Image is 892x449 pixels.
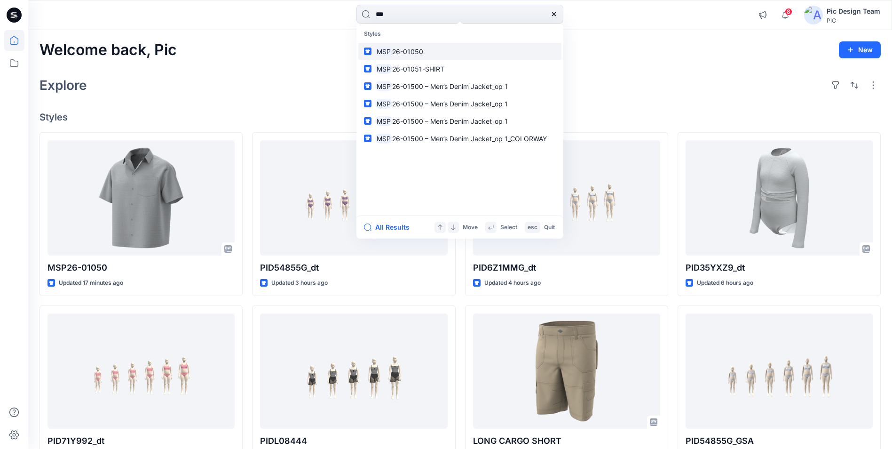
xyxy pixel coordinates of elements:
span: 8 [785,8,792,16]
button: All Results [364,222,416,233]
span: 26-01050 [392,48,423,56]
span: 26-01500 – Men’s Denim Jacket_op 1 [392,100,508,108]
a: MSP26-01500 – Men’s Denim Jacket_op 1 [358,95,561,112]
p: Select [500,223,517,233]
span: 26-01500 – Men’s Denim Jacket_op 1 [392,82,508,90]
p: PID54855G_dt [260,261,447,274]
p: PID35YXZ9_dt [686,261,873,274]
h2: Welcome back, Pic [39,41,177,59]
p: Quit [544,223,555,233]
p: LONG CARGO SHORT [473,434,660,448]
a: MSP26-01500 – Men’s Denim Jacket_op 1 [358,78,561,95]
mark: MSP [375,81,392,92]
mark: MSP [375,46,392,57]
a: MSP26-01050 [47,140,235,256]
p: PID54855G_GSA [686,434,873,448]
a: LONG CARGO SHORT [473,313,660,429]
a: MSP26-01500 – Men’s Denim Jacket_op 1 [358,112,561,130]
span: 26-01051-SHIRT [392,65,444,73]
a: PID35YXZ9_dt [686,140,873,256]
mark: MSP [375,98,392,109]
div: PIC [827,17,880,24]
mark: MSP [375,116,392,127]
mark: MSP [375,64,392,74]
mark: MSP [375,133,392,144]
p: PID6Z1MMG_dt [473,261,660,274]
p: esc [528,223,537,233]
p: Updated 6 hours ago [697,278,753,288]
button: New [839,41,881,58]
div: Pic Design Team [827,6,880,17]
p: MSP26-01050 [47,261,235,274]
span: 26-01500 – Men’s Denim Jacket_op 1_COLORWAY [392,135,547,143]
p: PID71Y992_dt [47,434,235,448]
h2: Explore [39,78,87,93]
p: Styles [358,25,561,43]
p: PIDL08444 [260,434,447,448]
a: PID54855G_GSA [686,313,873,429]
img: avatar [804,6,823,24]
a: PID6Z1MMG_dt [473,140,660,256]
p: Updated 4 hours ago [484,278,541,288]
a: PID71Y992_dt [47,313,235,429]
a: MSP26-01050 [358,43,561,60]
a: PIDL08444 [260,313,447,429]
a: MSP26-01500 – Men’s Denim Jacket_op 1_COLORWAY [358,130,561,147]
h4: Styles [39,112,881,123]
p: Move [463,223,478,233]
a: PID54855G_dt [260,140,447,256]
p: Updated 17 minutes ago [59,278,123,288]
a: MSP26-01051-SHIRT [358,60,561,78]
span: 26-01500 – Men’s Denim Jacket_op 1 [392,117,508,125]
p: Updated 3 hours ago [271,278,328,288]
